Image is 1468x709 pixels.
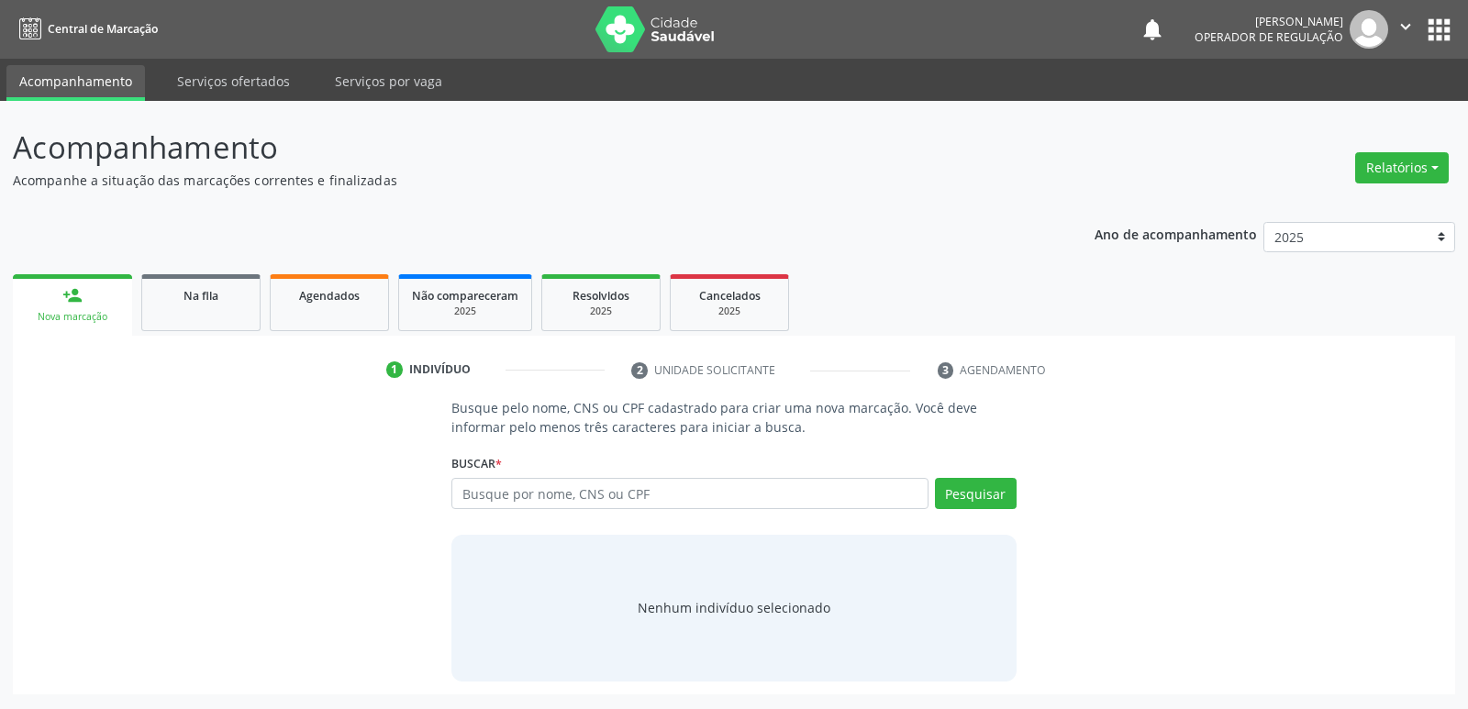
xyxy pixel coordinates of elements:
div: 1 [386,361,403,378]
label: Buscar [451,449,502,478]
span: Cancelados [699,288,761,304]
div: Indivíduo [409,361,471,378]
button: apps [1423,14,1455,46]
button: Pesquisar [935,478,1017,509]
button: notifications [1140,17,1165,42]
i:  [1396,17,1416,37]
p: Acompanhamento [13,125,1022,171]
span: Agendados [299,288,360,304]
button:  [1388,10,1423,49]
span: Central de Marcação [48,21,158,37]
input: Busque por nome, CNS ou CPF [451,478,928,509]
div: person_add [62,285,83,305]
div: 2025 [555,305,647,318]
img: img [1350,10,1388,49]
span: Resolvidos [573,288,629,304]
a: Serviços ofertados [164,65,303,97]
span: Não compareceram [412,288,518,304]
div: [PERSON_NAME] [1195,14,1343,29]
p: Busque pelo nome, CNS ou CPF cadastrado para criar uma nova marcação. Você deve informar pelo men... [451,398,1016,437]
button: Relatórios [1355,152,1449,183]
div: 2025 [684,305,775,318]
a: Central de Marcação [13,14,158,44]
p: Acompanhe a situação das marcações correntes e finalizadas [13,171,1022,190]
span: Operador de regulação [1195,29,1343,45]
p: Ano de acompanhamento [1095,222,1257,245]
div: Nova marcação [26,310,119,324]
a: Serviços por vaga [322,65,455,97]
div: Nenhum indivíduo selecionado [638,598,830,617]
a: Acompanhamento [6,65,145,101]
span: Na fila [183,288,218,304]
div: 2025 [412,305,518,318]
